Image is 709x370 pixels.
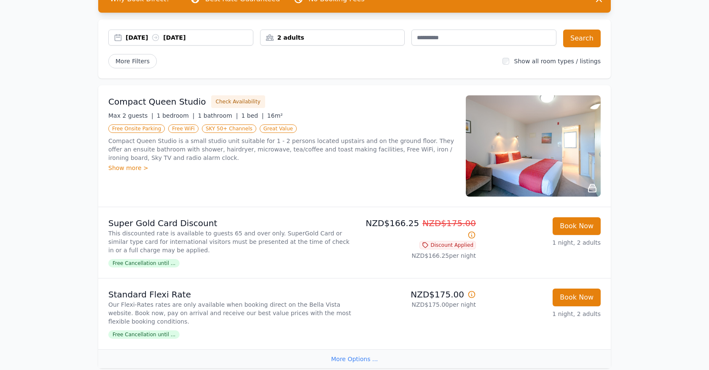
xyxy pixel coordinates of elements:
[553,289,601,306] button: Book Now
[108,300,351,326] p: Our Flexi-Rates rates are only available when booking direct on the Bella Vista website. Book now...
[241,112,263,119] span: 1 bed |
[108,330,180,339] span: Free Cancellation until ...
[419,241,476,249] span: Discount Applied
[108,54,157,68] span: More Filters
[358,300,476,309] p: NZD$175.00 per night
[168,124,199,133] span: Free WiFi
[267,112,283,119] span: 16m²
[108,289,351,300] p: Standard Flexi Rate
[108,259,180,267] span: Free Cancellation until ...
[261,33,405,42] div: 2 adults
[126,33,253,42] div: [DATE] [DATE]
[98,349,611,368] div: More Options ...
[563,30,601,47] button: Search
[108,137,456,162] p: Compact Queen Studio is a small studio unit suitable for 1 - 2 persons located upstairs and on th...
[211,95,265,108] button: Check Availability
[108,112,153,119] span: Max 2 guests |
[260,124,297,133] span: Great Value
[514,58,601,65] label: Show all room types / listings
[108,217,351,229] p: Super Gold Card Discount
[483,310,601,318] p: 1 night, 2 adults
[202,124,256,133] span: SKY 50+ Channels
[108,164,456,172] div: Show more >
[358,251,476,260] p: NZD$166.25 per night
[108,229,351,254] p: This discounted rate is available to guests 65 and over only. SuperGold Card or similar type card...
[553,217,601,235] button: Book Now
[198,112,238,119] span: 1 bathroom |
[483,238,601,247] p: 1 night, 2 adults
[422,218,476,228] span: NZD$175.00
[157,112,195,119] span: 1 bedroom |
[358,289,476,300] p: NZD$175.00
[358,217,476,241] p: NZD$166.25
[108,96,206,108] h3: Compact Queen Studio
[108,124,165,133] span: Free Onsite Parking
